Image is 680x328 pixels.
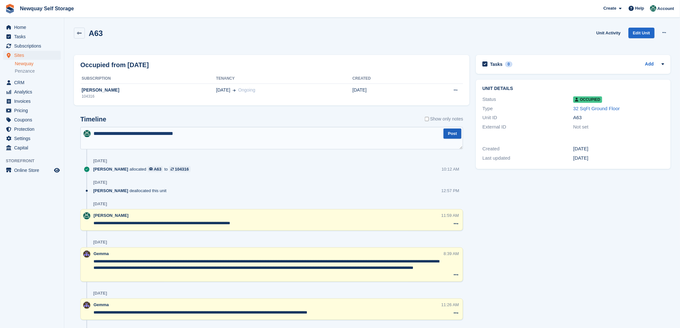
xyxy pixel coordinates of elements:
a: 104316 [169,166,190,172]
div: Unit ID [482,114,573,121]
h2: Timeline [80,116,106,123]
span: Ongoing [238,87,255,93]
div: [PERSON_NAME] [80,87,216,93]
a: menu [3,41,61,50]
th: Subscription [80,74,216,84]
h2: Tasks [490,61,503,67]
div: 104316 [175,166,189,172]
span: Gemma [94,251,109,256]
div: Not set [573,123,664,131]
div: Type [482,105,573,112]
span: Protection [14,125,53,134]
a: 32 SqFt Ground Floor [573,106,620,111]
div: allocated to [93,166,194,172]
th: Tenancy [216,74,353,84]
div: [DATE] [93,240,107,245]
div: 0 [505,61,513,67]
a: menu [3,32,61,41]
span: Subscriptions [14,41,53,50]
a: Newquay Self Storage [17,3,76,14]
a: Preview store [53,166,61,174]
span: Pricing [14,106,53,115]
span: [PERSON_NAME] [94,213,129,218]
span: Occupied [573,96,602,103]
button: Post [443,129,461,139]
div: 10:12 AM [442,166,459,172]
div: 11:26 AM [441,302,459,308]
div: 8:39 AM [444,251,459,257]
a: menu [3,134,61,143]
div: Status [482,96,573,103]
div: Created [482,145,573,153]
a: menu [3,87,61,96]
div: [DATE] [93,201,107,207]
span: Online Store [14,166,53,175]
span: [PERSON_NAME] [93,166,128,172]
h2: Occupied from [DATE] [80,60,149,70]
img: JON [83,212,90,219]
a: menu [3,78,61,87]
img: Gemma [83,302,90,309]
span: Account [658,5,674,12]
div: [DATE] [93,158,107,164]
a: menu [3,97,61,106]
span: Settings [14,134,53,143]
div: 12:57 PM [442,188,460,194]
h2: Unit details [482,86,664,91]
span: CRM [14,78,53,87]
img: JON [650,5,657,12]
div: A63 [154,166,162,172]
td: [DATE] [353,84,416,103]
span: [PERSON_NAME] [93,188,128,194]
a: Newquay [15,61,61,67]
span: Help [635,5,644,12]
span: Storefront [6,158,64,164]
a: menu [3,166,61,175]
a: Add [645,61,654,68]
span: Tasks [14,32,53,41]
input: Show only notes [425,116,429,122]
div: Last updated [482,155,573,162]
div: 11:59 AM [441,212,459,218]
a: A63 [148,166,163,172]
span: Gemma [94,302,109,307]
div: A63 [573,114,664,121]
a: menu [3,115,61,124]
a: Unit Activity [594,28,623,38]
a: menu [3,51,61,60]
span: Home [14,23,53,32]
span: [DATE] [216,87,230,93]
span: Sites [14,51,53,60]
span: Capital [14,143,53,152]
a: menu [3,143,61,152]
div: [DATE] [573,145,664,153]
span: Analytics [14,87,53,96]
div: [DATE] [93,291,107,296]
label: Show only notes [425,116,463,122]
span: Create [604,5,616,12]
img: JON [84,130,91,137]
a: menu [3,106,61,115]
div: 104316 [80,93,216,99]
div: [DATE] [573,155,664,162]
span: Coupons [14,115,53,124]
div: deallocated this unit [93,188,170,194]
img: Gemma [83,251,90,258]
div: External ID [482,123,573,131]
a: Penzance [15,68,61,74]
span: Invoices [14,97,53,106]
h2: A63 [89,29,103,38]
img: stora-icon-8386f47178a22dfd0bd8f6a31ec36ba5ce8667c1dd55bd0f319d3a0aa187defe.svg [5,4,15,13]
div: [DATE] [93,180,107,185]
a: menu [3,23,61,32]
th: Created [353,74,416,84]
a: menu [3,125,61,134]
a: Edit Unit [629,28,655,38]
